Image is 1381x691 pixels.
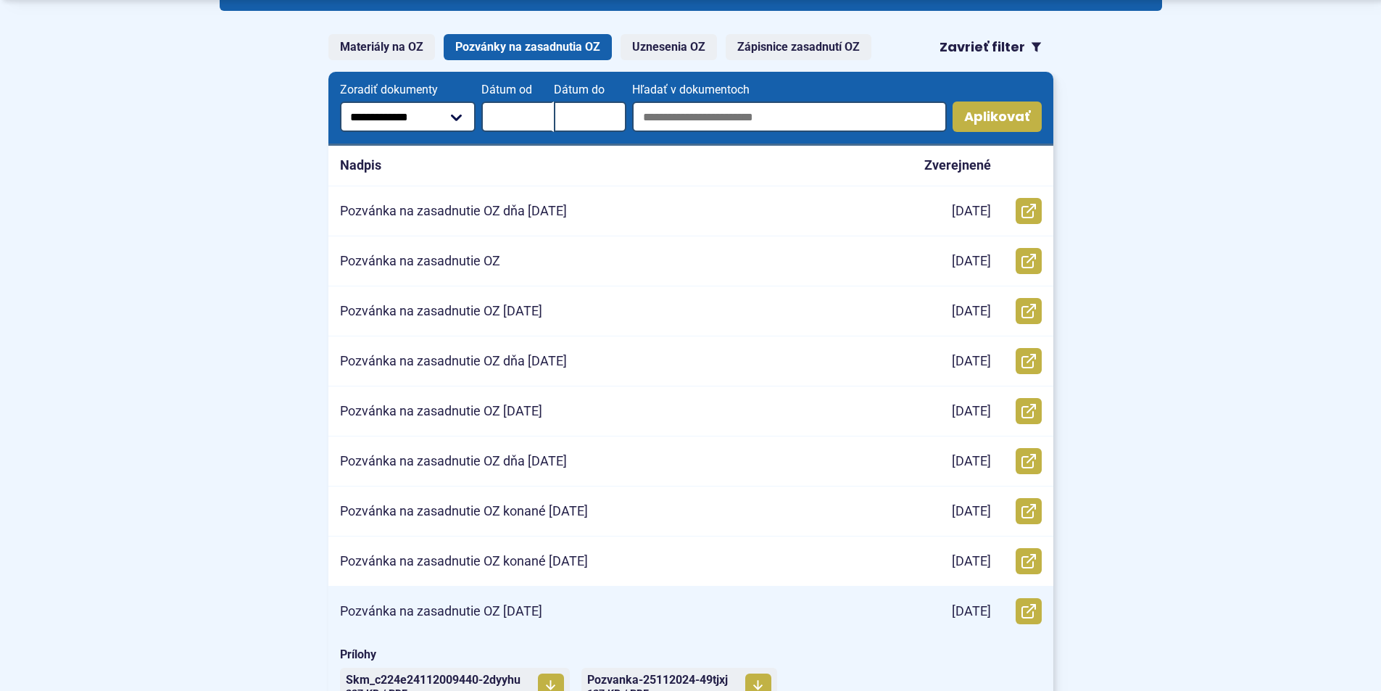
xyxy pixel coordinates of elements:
[928,34,1053,60] button: Zavrieť filter
[952,353,991,370] p: [DATE]
[340,203,567,220] p: Pozvánka na zasadnutie OZ dňa [DATE]
[340,303,542,320] p: Pozvánka na zasadnutie OZ [DATE]
[632,102,946,132] input: Hľadať v dokumentoch
[940,39,1025,56] span: Zavrieť filter
[632,83,946,96] span: Hľadať v dokumentoch
[726,34,871,60] a: Zápisnice zasadnutí OZ
[952,603,991,620] p: [DATE]
[340,453,567,470] p: Pozvánka na zasadnutie OZ dňa [DATE]
[621,34,717,60] a: Uznesenia OZ
[952,453,991,470] p: [DATE]
[340,647,1042,662] span: Prílohy
[952,203,991,220] p: [DATE]
[340,503,588,520] p: Pozvánka na zasadnutie OZ konané [DATE]
[340,403,542,420] p: Pozvánka na zasadnutie OZ [DATE]
[952,553,991,570] p: [DATE]
[953,102,1042,132] button: Aplikovať
[952,403,991,420] p: [DATE]
[346,674,521,686] span: Skm_c224e24112009440-2dyyhu
[481,102,554,132] input: Dátum od
[952,503,991,520] p: [DATE]
[952,303,991,320] p: [DATE]
[328,34,435,60] a: Materiály na OZ
[444,34,612,60] a: Pozvánky na zasadnutia OZ
[340,353,567,370] p: Pozvánka na zasadnutie OZ dňa [DATE]
[340,83,476,96] span: Zoradiť dokumenty
[340,553,588,570] p: Pozvánka na zasadnutie OZ konané [DATE]
[587,674,728,686] span: Pozvanka-25112024-49tjxj
[340,157,381,174] p: Nadpis
[554,83,626,96] span: Dátum do
[340,603,542,620] p: Pozvánka na zasadnutie OZ [DATE]
[340,253,500,270] p: Pozvánka na zasadnutie OZ
[481,83,554,96] span: Dátum od
[952,253,991,270] p: [DATE]
[924,157,991,174] p: Zverejnené
[340,102,476,132] select: Zoradiť dokumenty
[554,102,626,132] input: Dátum do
